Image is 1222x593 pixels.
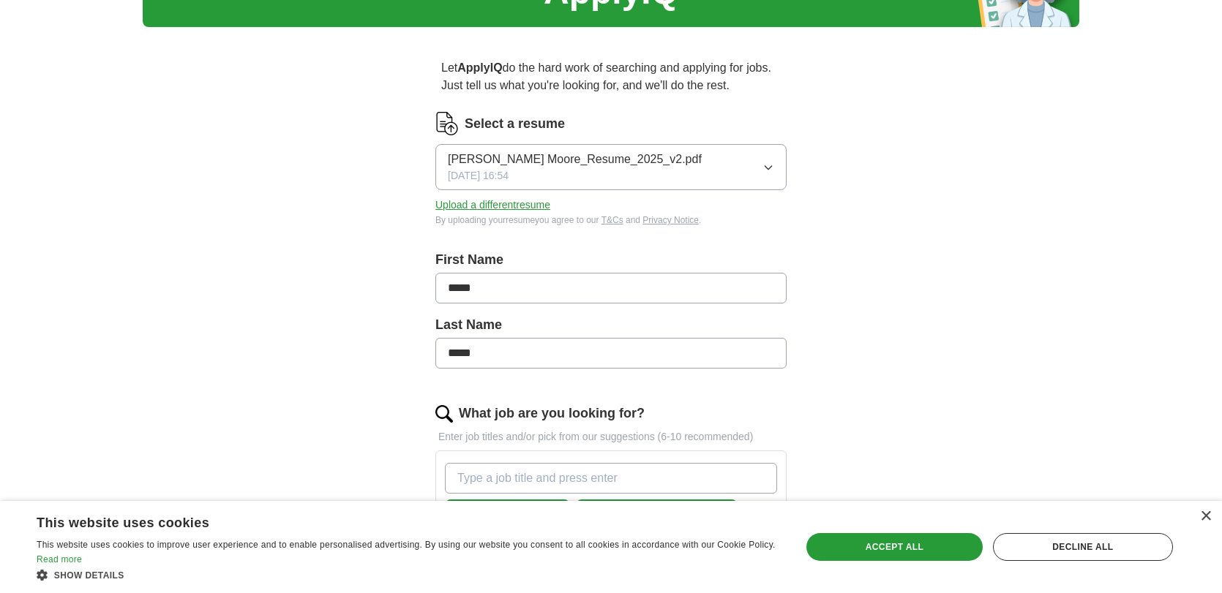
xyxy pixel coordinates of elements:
a: Read more, opens a new window [37,554,82,564]
a: T&Cs [601,215,623,225]
div: Accept all [806,533,983,561]
img: search.png [435,405,453,423]
button: Upload a differentresume [435,197,550,213]
a: Privacy Notice [642,215,699,225]
div: Decline all [993,533,1173,561]
strong: ApplyIQ [457,61,502,74]
img: CV Icon [435,112,459,135]
label: What job are you looking for? [459,404,645,423]
label: Select a resume [465,114,565,134]
div: Show details [37,567,779,582]
span: [DATE] 16:54 [448,168,509,184]
div: By uploading your resume you agree to our and . [435,214,787,227]
span: [PERSON_NAME] Moore_Resume_2025_v2.pdf [448,151,702,168]
input: Type a job title and press enter [445,463,777,494]
label: Last Name [435,315,787,335]
div: Close [1200,511,1211,522]
button: [PERSON_NAME]✓ [445,499,570,529]
span: This website uses cookies to improve user experience and to enable personalised advertising. By u... [37,540,776,550]
span: Show details [54,570,124,581]
button: [PERSON_NAME] Moore_Resume_2025_v2.pdf[DATE] 16:54 [435,144,787,190]
div: This website uses cookies [37,510,742,532]
button: associate Vice President✓ [576,499,738,529]
p: Let do the hard work of searching and applying for jobs. Just tell us what you're looking for, an... [435,53,787,100]
label: First Name [435,250,787,270]
p: Enter job titles and/or pick from our suggestions (6-10 recommended) [435,429,787,445]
